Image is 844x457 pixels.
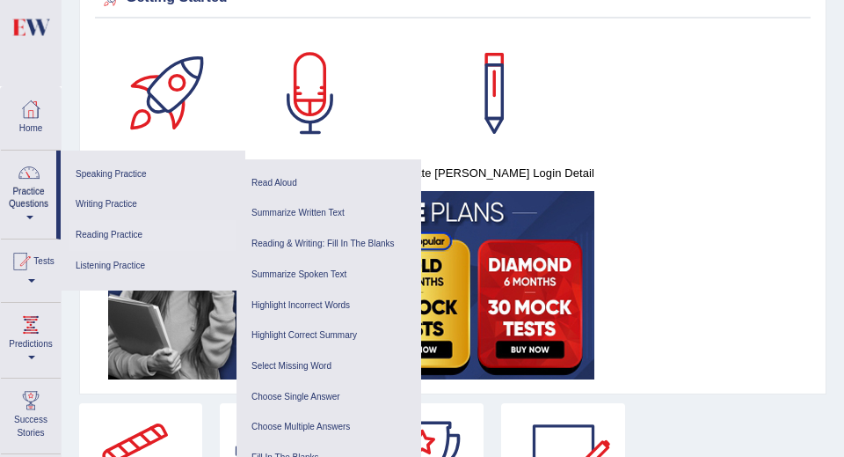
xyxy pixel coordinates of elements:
a: Speaking Practice [69,159,236,190]
a: Practice Questions [1,151,56,233]
a: Writing Practice [69,189,236,220]
a: Success Stories [1,379,61,448]
a: Predictions [1,303,61,372]
a: Read Aloud [245,168,412,199]
a: Highlight Incorrect Words [245,291,412,321]
a: Tests [1,240,61,297]
a: Summarize Written Text [245,198,412,229]
a: Choose Multiple Answers [245,412,412,443]
h4: Update [PERSON_NAME] Login Detail [389,164,599,182]
a: Select Missing Word [245,351,412,382]
a: Choose Single Answer [245,382,412,413]
a: Reading Practice [69,220,236,251]
a: Listening Practice [69,251,236,282]
a: Reading & Writing: Fill In The Blanks [245,229,412,260]
a: Highlight Correct Summary [245,321,412,351]
a: Home [1,87,61,144]
a: Summarize Spoken Text [245,260,412,291]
